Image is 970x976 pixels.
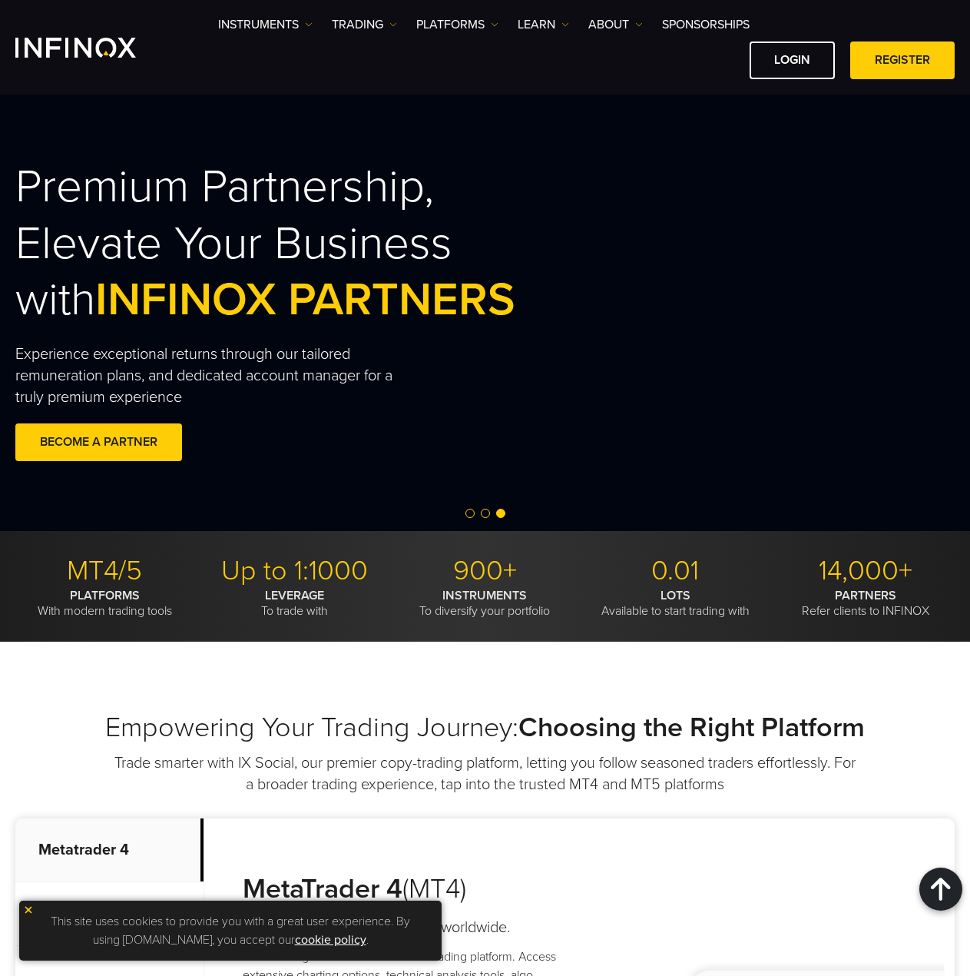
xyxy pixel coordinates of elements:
[15,711,955,745] h2: Empowering Your Trading Journey:
[95,272,515,327] span: INFINOX PARTNERS
[416,15,498,34] a: PLATFORMS
[15,423,182,461] a: BECOME A PARTNER
[23,905,34,915] img: yellow close icon
[15,554,194,588] p: MT4/5
[206,588,385,619] p: To trade with
[835,588,896,603] strong: PARTNERS
[332,15,397,34] a: TRADING
[206,554,385,588] p: Up to 1:1000
[243,872,557,906] h3: (MT4)
[586,588,765,619] p: Available to start trading with
[295,932,366,948] a: cookie policy
[113,752,858,795] p: Trade smarter with IX Social, our premier copy-trading platform, letting you follow seasoned trad...
[588,15,643,34] a: ABOUT
[776,588,955,619] p: Refer clients to INFINOX
[586,554,765,588] p: 0.01
[15,38,172,58] a: INFINOX Logo
[442,588,527,603] strong: INSTRUMENTS
[27,908,434,953] p: This site uses cookies to provide you with a great user experience. By using [DOMAIN_NAME], you a...
[850,41,955,79] a: REGISTER
[518,15,569,34] a: Learn
[265,588,324,603] strong: LEVERAGE
[750,41,835,79] a: LOGIN
[496,509,505,518] span: Go to slide 3
[15,159,519,328] h2: Premium Partnership, Elevate Your Business with
[660,588,690,603] strong: LOTS
[465,509,475,518] span: Go to slide 1
[15,588,194,619] p: With modern trading tools
[15,344,419,408] p: Experience exceptional returns through our tailored remuneration plans, and dedicated account man...
[15,818,204,882] p: Metatrader 4
[481,509,490,518] span: Go to slide 2
[15,882,204,946] p: Metatrader 5
[662,15,750,34] a: SPONSORSHIPS
[70,588,140,603] strong: PLATFORMS
[396,588,574,619] p: To diversify your portfolio
[776,554,955,588] p: 14,000+
[218,15,313,34] a: Instruments
[243,872,402,905] strong: MetaTrader 4
[518,711,865,744] strong: Choosing the Right Platform
[396,554,574,588] p: 900+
